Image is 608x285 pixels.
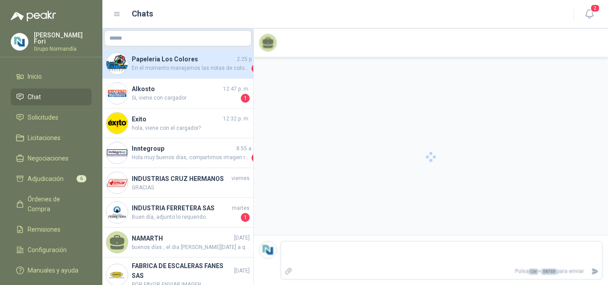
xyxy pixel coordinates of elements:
[77,175,86,182] span: 6
[102,49,253,79] a: Company LogoPapeleria Los Colores2:25 p. m.En el momento manejamos las notas de colores surtidos ...
[28,153,69,163] span: Negociaciones
[132,184,250,192] span: GRACIAS
[11,221,92,238] a: Remisiones
[251,153,260,162] span: 1
[28,133,61,143] span: Licitaciones
[251,64,260,73] span: 2
[234,234,250,242] span: [DATE]
[132,114,221,124] h4: Exito
[106,142,128,164] img: Company Logo
[11,170,92,187] a: Adjudicación6
[132,84,221,94] h4: Alkosto
[132,153,250,162] span: Hola muy buenos días, compartimos imagen requerida.
[234,267,250,275] span: [DATE]
[231,174,250,183] span: viernes
[11,241,92,258] a: Configuración
[132,124,250,132] span: hola, viene con el cargador?
[132,203,230,213] h4: INDUSTRIA FERRETERA SAS
[106,83,128,104] img: Company Logo
[132,261,232,281] h4: FABRICA DE ESCALERAS FANES SAS
[241,213,250,222] span: 1
[34,32,92,44] p: [PERSON_NAME] Fori
[236,145,260,153] span: 8:55 a. m.
[28,92,41,102] span: Chat
[28,225,61,234] span: Remisiones
[102,168,253,198] a: Company LogoINDUSTRIAS CRUZ HERMANOSviernesGRACIAS
[106,172,128,193] img: Company Logo
[28,112,58,122] span: Solicitudes
[132,233,232,243] h4: NAMARTH
[132,64,250,73] span: En el momento manejamos las notas de colores surtidos por cada taco
[11,88,92,105] a: Chat
[11,68,92,85] a: Inicio
[590,4,600,12] span: 2
[132,54,235,64] h4: Papeleria Los Colores
[102,228,253,257] a: NAMARTH[DATE]buenos días , el dia [PERSON_NAME][DATE] a que hora se pueden recoger las uniones?
[581,6,597,22] button: 2
[132,144,235,153] h4: Inntegroup
[102,138,253,168] a: Company LogoInntegroup8:55 a. m.Hola muy buenos días, compartimos imagen requerida.1
[11,262,92,279] a: Manuales y ayuda
[28,245,67,255] span: Configuración
[223,85,250,93] span: 12:47 p. m.
[132,213,239,222] span: Buen día, adjunto lo requerido.
[28,194,83,214] span: Órdenes de Compra
[132,243,250,252] span: buenos días , el dia [PERSON_NAME][DATE] a que hora se pueden recoger las uniones?
[241,94,250,103] span: 1
[232,204,250,213] span: martes
[102,198,253,228] a: Company LogoINDUSTRIA FERRETERA SASmartesBuen día, adjunto lo requerido.1
[102,79,253,108] a: Company LogoAlkosto12:47 p. m.Si, viene con cargador1
[11,11,56,21] img: Logo peakr
[28,72,42,81] span: Inicio
[11,129,92,146] a: Licitaciones
[132,94,239,103] span: Si, viene con cargador
[11,191,92,217] a: Órdenes de Compra
[106,53,128,74] img: Company Logo
[132,8,153,20] h1: Chats
[106,112,128,134] img: Company Logo
[102,108,253,138] a: Company LogoExito12:32 p. m.hola, viene con el cargador?
[11,109,92,126] a: Solicitudes
[132,174,230,184] h4: INDUSTRIAS CRUZ HERMANOS
[28,174,64,184] span: Adjudicación
[28,265,78,275] span: Manuales y ayuda
[11,150,92,167] a: Negociaciones
[11,33,28,50] img: Company Logo
[34,46,92,52] p: Grupo Normandía
[223,115,250,123] span: 12:32 p. m.
[106,202,128,223] img: Company Logo
[237,55,260,64] span: 2:25 p. m.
